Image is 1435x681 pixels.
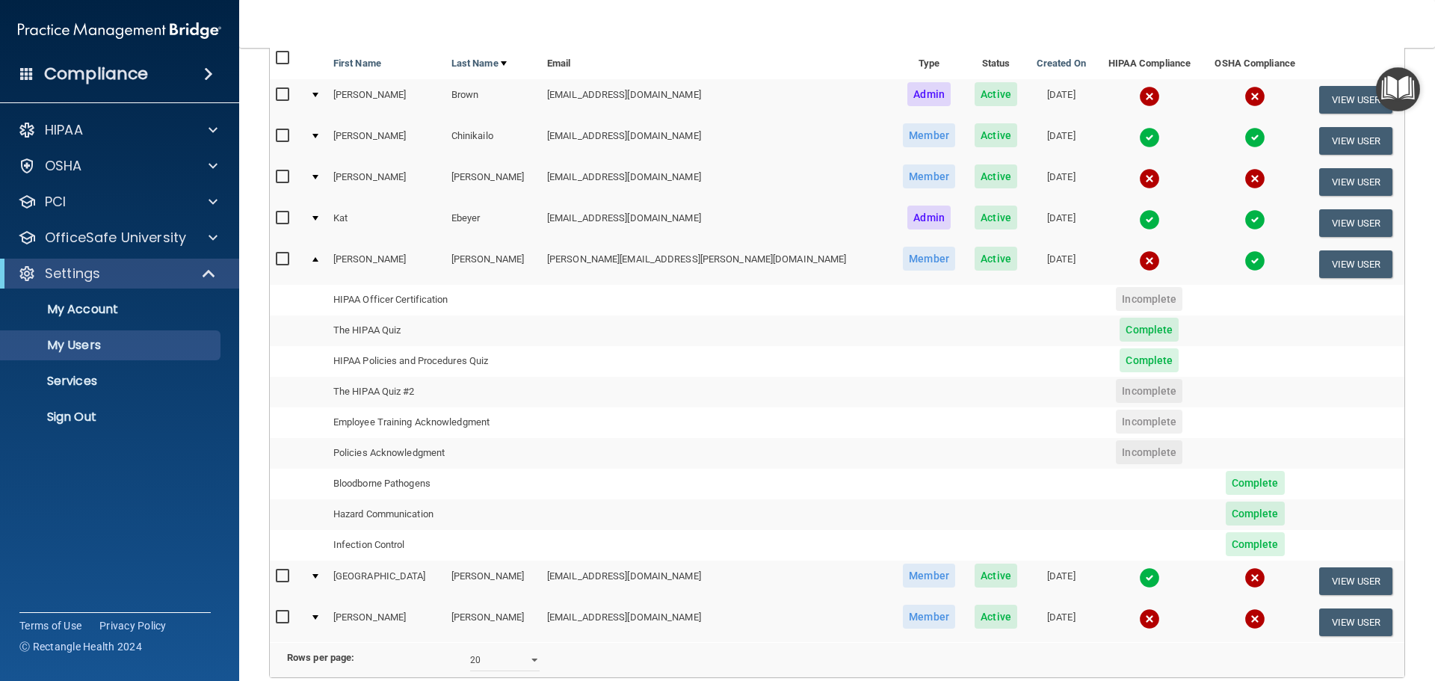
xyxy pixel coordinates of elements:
[1319,127,1393,155] button: View User
[18,265,217,283] a: Settings
[965,43,1026,79] th: Status
[907,82,951,106] span: Admin
[327,285,541,315] td: HIPAA Officer Certification
[445,79,541,120] td: Brown
[327,346,541,377] td: HIPAA Policies and Procedures Quiz
[907,206,951,229] span: Admin
[1203,43,1307,79] th: OSHA Compliance
[1027,244,1096,284] td: [DATE]
[327,377,541,407] td: The HIPAA Quiz #2
[975,82,1017,106] span: Active
[1116,379,1182,403] span: Incomplete
[45,157,82,175] p: OSHA
[44,64,148,84] h4: Compliance
[1116,440,1182,464] span: Incomplete
[1139,567,1160,588] img: tick.e7d51cea.svg
[451,55,507,73] a: Last Name
[18,16,221,46] img: PMB logo
[1244,209,1265,230] img: tick.e7d51cea.svg
[893,43,966,79] th: Type
[1037,55,1086,73] a: Created On
[1120,348,1179,372] span: Complete
[18,193,217,211] a: PCI
[1096,43,1203,79] th: HIPAA Compliance
[1139,209,1160,230] img: tick.e7d51cea.svg
[445,203,541,244] td: Ebeyer
[903,164,955,188] span: Member
[541,244,893,284] td: [PERSON_NAME][EMAIL_ADDRESS][PERSON_NAME][DOMAIN_NAME]
[327,315,541,346] td: The HIPAA Quiz
[1139,168,1160,189] img: cross.ca9f0e7f.svg
[327,469,541,499] td: Bloodborne Pathogens
[327,561,445,602] td: [GEOGRAPHIC_DATA]
[45,229,186,247] p: OfficeSafe University
[10,302,214,317] p: My Account
[45,193,66,211] p: PCI
[975,564,1017,588] span: Active
[1376,67,1420,111] button: Open Resource Center
[1244,567,1265,588] img: cross.ca9f0e7f.svg
[19,639,142,654] span: Ⓒ Rectangle Health 2024
[1116,287,1182,311] span: Incomplete
[1244,250,1265,271] img: tick.e7d51cea.svg
[1319,86,1393,114] button: View User
[327,438,541,469] td: Policies Acknowledgment
[1226,502,1285,526] span: Complete
[18,157,217,175] a: OSHA
[1244,86,1265,107] img: cross.ca9f0e7f.svg
[1027,161,1096,203] td: [DATE]
[1244,168,1265,189] img: cross.ca9f0e7f.svg
[1319,567,1393,595] button: View User
[287,652,354,663] b: Rows per page:
[1027,79,1096,120] td: [DATE]
[903,247,955,271] span: Member
[1027,561,1096,602] td: [DATE]
[327,530,541,561] td: Infection Control
[975,206,1017,229] span: Active
[903,605,955,629] span: Member
[1244,127,1265,148] img: tick.e7d51cea.svg
[445,244,541,284] td: [PERSON_NAME]
[1226,471,1285,495] span: Complete
[327,244,445,284] td: [PERSON_NAME]
[975,605,1017,629] span: Active
[1027,203,1096,244] td: [DATE]
[445,602,541,642] td: [PERSON_NAME]
[327,161,445,203] td: [PERSON_NAME]
[1139,86,1160,107] img: cross.ca9f0e7f.svg
[1139,250,1160,271] img: cross.ca9f0e7f.svg
[18,121,217,139] a: HIPAA
[19,618,81,633] a: Terms of Use
[445,161,541,203] td: [PERSON_NAME]
[1139,127,1160,148] img: tick.e7d51cea.svg
[99,618,167,633] a: Privacy Policy
[903,123,955,147] span: Member
[975,164,1017,188] span: Active
[327,120,445,161] td: [PERSON_NAME]
[445,120,541,161] td: Chinikailo
[1176,575,1417,635] iframe: Drift Widget Chat Controller
[1319,168,1393,196] button: View User
[45,121,83,139] p: HIPAA
[327,79,445,120] td: [PERSON_NAME]
[10,338,214,353] p: My Users
[541,43,893,79] th: Email
[541,120,893,161] td: [EMAIL_ADDRESS][DOMAIN_NAME]
[327,203,445,244] td: Kat
[1116,410,1182,434] span: Incomplete
[1139,608,1160,629] img: cross.ca9f0e7f.svg
[18,229,217,247] a: OfficeSafe University
[541,203,893,244] td: [EMAIL_ADDRESS][DOMAIN_NAME]
[445,561,541,602] td: [PERSON_NAME]
[327,499,541,530] td: Hazard Communication
[327,407,541,438] td: Employee Training Acknowledgment
[333,55,381,73] a: First Name
[541,602,893,642] td: [EMAIL_ADDRESS][DOMAIN_NAME]
[975,123,1017,147] span: Active
[1226,532,1285,556] span: Complete
[541,561,893,602] td: [EMAIL_ADDRESS][DOMAIN_NAME]
[975,247,1017,271] span: Active
[541,79,893,120] td: [EMAIL_ADDRESS][DOMAIN_NAME]
[10,374,214,389] p: Services
[541,161,893,203] td: [EMAIL_ADDRESS][DOMAIN_NAME]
